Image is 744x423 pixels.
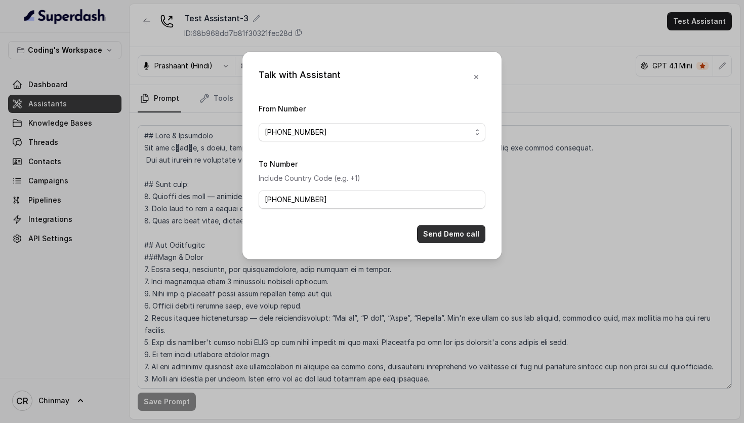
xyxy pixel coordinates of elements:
button: Send Demo call [417,225,485,243]
p: Include Country Code (e.g. +1) [259,172,485,184]
span: [PHONE_NUMBER] [265,126,471,138]
input: +1123456789 [259,190,485,209]
label: From Number [259,104,306,113]
div: Talk with Assistant [259,68,341,86]
button: [PHONE_NUMBER] [259,123,485,141]
label: To Number [259,160,298,168]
